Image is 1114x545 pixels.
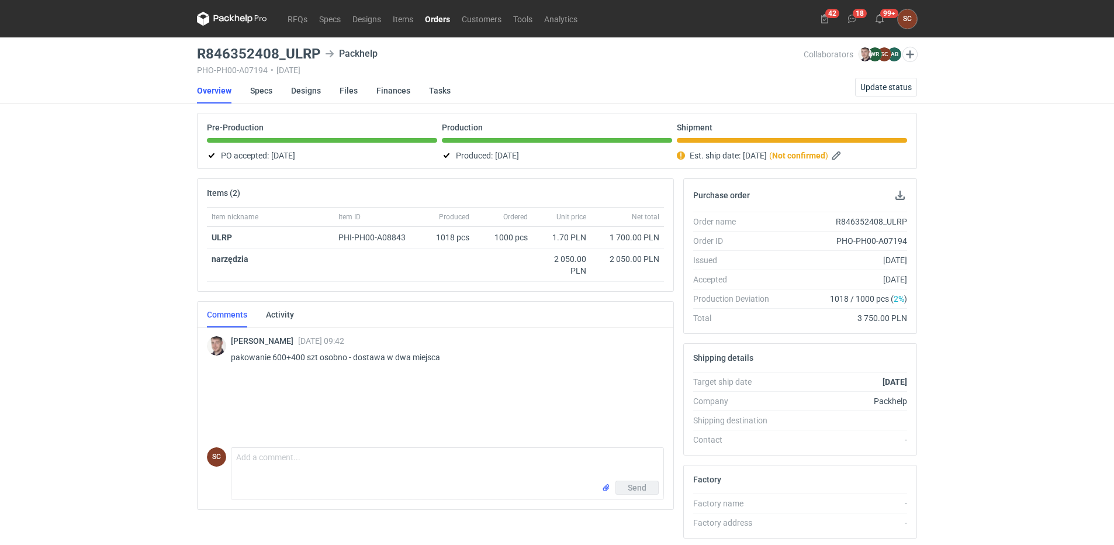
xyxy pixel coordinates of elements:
span: Send [628,484,646,492]
a: Comments [207,302,247,327]
a: Tasks [429,78,451,104]
figcaption: AB [887,47,901,61]
figcaption: SC [877,47,891,61]
div: [DATE] [779,274,907,285]
button: 42 [815,9,834,28]
div: Accepted [693,274,779,285]
div: [DATE] [779,254,907,266]
span: • [271,65,274,75]
span: [DATE] 09:42 [298,336,344,346]
div: Issued [693,254,779,266]
div: PHI-PH00-A08843 [338,232,417,243]
div: 2 050.00 PLN [596,253,659,265]
p: Production [442,123,483,132]
div: PHO-PH00-A07194 [DATE] [197,65,804,75]
span: [DATE] [743,149,767,163]
div: Target ship date [693,376,779,388]
a: ULRP [212,233,232,242]
strong: narzędzia [212,254,248,264]
button: Update status [855,78,917,96]
div: Factory address [693,517,779,529]
div: Company [693,395,779,407]
div: Sylwia Cichórz [207,447,226,467]
a: Specs [250,78,272,104]
button: Send [615,481,659,495]
span: Unit price [556,212,586,222]
figcaption: WR [868,47,882,61]
img: Maciej Sikora [858,47,872,61]
strong: Not confirmed [772,151,825,160]
div: Shipping destination [693,415,779,426]
p: Shipment [677,123,712,132]
span: Produced [439,212,469,222]
a: Customers [456,12,507,26]
button: SC [898,9,917,29]
div: Contact [693,434,779,446]
div: - [779,434,907,446]
div: Sylwia Cichórz [898,9,917,29]
strong: [DATE] [883,377,907,387]
em: ( [769,151,772,160]
div: Order name [693,216,779,227]
a: Designs [291,78,321,104]
span: Item nickname [212,212,258,222]
div: R846352408_ULRP [779,216,907,227]
a: RFQs [282,12,313,26]
h2: Factory [693,475,721,484]
h3: R846352408_ULRP [197,47,320,61]
div: 1.70 PLN [537,232,586,243]
h2: Items (2) [207,188,240,198]
img: Maciej Sikora [207,336,226,356]
span: [DATE] [271,149,295,163]
div: 1018 pcs [421,227,474,249]
div: PO accepted: [207,149,437,163]
p: pakowanie 600+400 szt osobno - dostawa w dwa miejsca [231,350,655,364]
svg: Packhelp Pro [197,12,267,26]
figcaption: SC [207,447,226,467]
h2: Purchase order [693,191,750,200]
div: Production Deviation [693,293,779,305]
span: [PERSON_NAME] [231,336,298,346]
button: 99+ [870,9,889,28]
div: - [779,517,907,529]
span: Update status [860,83,912,91]
em: ) [825,151,828,160]
button: Download PO [893,188,907,202]
span: Ordered [503,212,528,222]
span: [DATE] [495,149,519,163]
div: Packhelp [779,395,907,407]
a: Analytics [538,12,583,26]
a: Finances [376,78,410,104]
button: 18 [843,9,862,28]
span: Item ID [338,212,361,222]
div: Order ID [693,235,779,247]
a: Activity [266,302,294,327]
button: Edit estimated shipping date [831,149,845,163]
a: Tools [507,12,538,26]
h2: Shipping details [693,353,753,363]
div: Produced: [442,149,672,163]
div: PHO-PH00-A07194 [779,235,907,247]
a: Orders [419,12,456,26]
a: Designs [347,12,387,26]
div: Total [693,312,779,324]
a: Specs [313,12,347,26]
span: Collaborators [804,50,853,59]
div: Est. ship date: [677,149,907,163]
a: Overview [197,78,231,104]
div: Factory name [693,498,779,509]
div: - [779,498,907,509]
div: 3 750.00 PLN [779,312,907,324]
span: 2% [894,294,904,303]
span: 1018 / 1000 pcs ( ) [830,293,907,305]
div: 2 050.00 PLN [537,253,586,277]
p: Pre-Production [207,123,264,132]
button: Edit collaborators [902,47,918,62]
div: 1 700.00 PLN [596,232,659,243]
div: 1000 pcs [474,227,532,249]
div: Packhelp [325,47,378,61]
span: Net total [632,212,659,222]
